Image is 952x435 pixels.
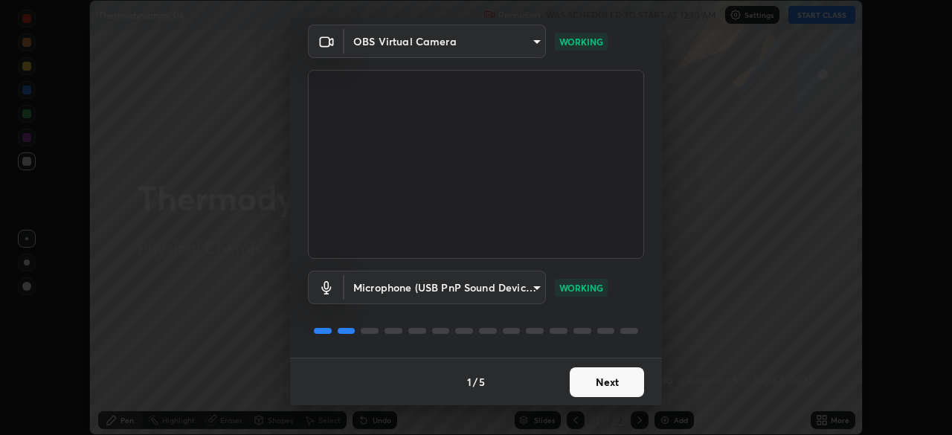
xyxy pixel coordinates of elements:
div: OBS Virtual Camera [344,25,546,58]
button: Next [570,367,644,397]
h4: 5 [479,374,485,390]
h4: 1 [467,374,472,390]
p: WORKING [559,281,603,294]
div: OBS Virtual Camera [344,271,546,304]
p: WORKING [559,35,603,48]
h4: / [473,374,477,390]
